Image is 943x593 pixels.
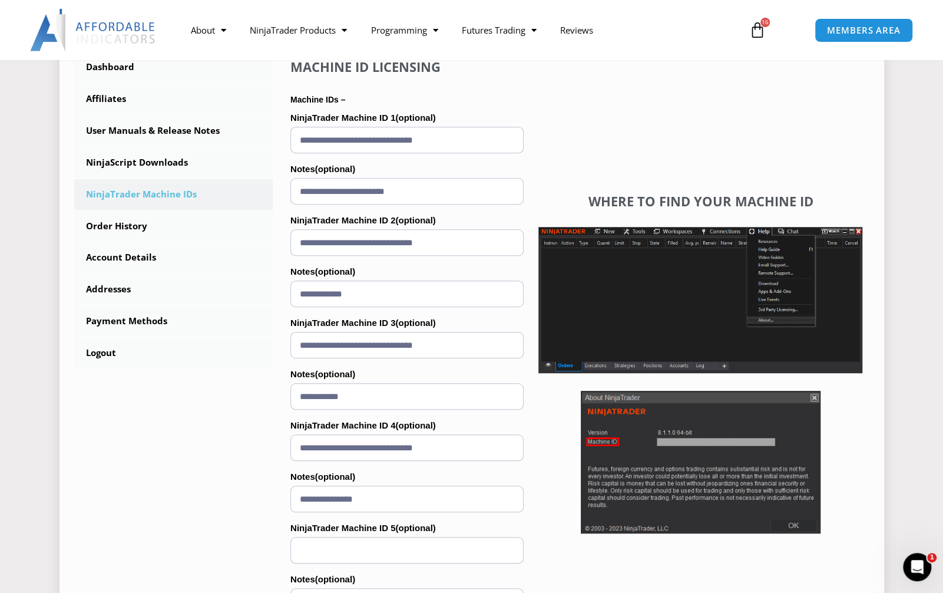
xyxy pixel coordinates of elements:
span: MEMBERS AREA [827,26,901,35]
a: Order History [74,211,273,242]
nav: Account pages [74,52,273,368]
span: (optional) [315,266,355,276]
a: MEMBERS AREA [815,18,913,42]
label: Notes [290,263,524,281]
label: NinjaTrader Machine ID 5 [290,519,524,537]
a: NinjaTrader Products [238,17,359,44]
span: (optional) [315,369,355,379]
img: Screenshot 2025-01-17 1155544 | Affordable Indicators – NinjaTrader [538,227,862,373]
a: NinjaScript Downloads [74,147,273,178]
label: Notes [290,160,524,178]
span: (optional) [395,113,435,123]
a: Reviews [548,17,604,44]
a: About [179,17,238,44]
label: Notes [290,571,524,588]
span: (optional) [315,472,355,482]
label: NinjaTrader Machine ID 3 [290,314,524,332]
label: NinjaTrader Machine ID 1 [290,109,524,127]
h4: Machine ID Licensing [290,59,524,74]
a: Account Details [74,242,273,273]
a: Affiliates [74,84,273,114]
span: (optional) [395,420,435,430]
a: Dashboard [74,52,273,83]
span: (optional) [395,318,435,328]
h4: Where to find your Machine ID [538,193,862,209]
a: Payment Methods [74,306,273,337]
img: LogoAI | Affordable Indicators – NinjaTrader [30,9,157,51]
a: Programming [359,17,449,44]
a: Futures Trading [449,17,548,44]
label: Notes [290,365,524,383]
nav: Menu [179,17,735,44]
a: Logout [74,338,273,368]
span: 16 [760,18,770,27]
label: NinjaTrader Machine ID 4 [290,417,524,434]
a: User Manuals & Release Notes [74,116,273,146]
img: Screenshot 2025-01-17 114931 | Affordable Indicators – NinjaTrader [581,391,820,533]
iframe: Intercom live chat [903,553,931,581]
span: 1 [927,553,937,562]
a: Addresses [74,274,273,305]
span: (optional) [315,574,355,584]
a: NinjaTrader Machine IDs [74,179,273,210]
label: Notes [290,468,524,486]
strong: Machine IDs – [290,95,345,104]
span: (optional) [395,215,435,225]
label: NinjaTrader Machine ID 2 [290,212,524,229]
a: 16 [732,13,783,47]
span: (optional) [395,523,435,533]
span: (optional) [315,164,355,174]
